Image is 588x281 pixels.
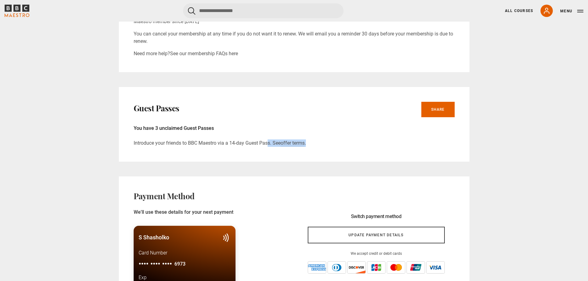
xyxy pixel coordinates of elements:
[134,139,455,147] p: Introduce your friends to BBC Maestro via a 14-day Guest Pass. See .
[327,261,346,274] img: diners
[134,209,290,216] p: We'll use these details for your next payment
[308,213,445,219] h3: Switch payment method
[134,191,195,201] h2: Payment Method
[188,7,195,15] button: Submit the search query
[139,259,231,269] p: •••• •••• ••••
[308,251,445,256] p: We accept credit or debit cards
[421,102,455,117] a: Share
[426,261,445,274] img: visa
[308,227,445,243] a: Update payment details
[183,3,344,18] input: Search
[387,261,405,274] img: mastercard
[139,249,231,257] p: Card Number
[134,125,455,132] p: You have 3 unclaimed Guest Passes
[347,261,366,274] img: discover
[170,51,238,56] a: See our membership FAQs here
[5,5,29,17] svg: BBC Maestro
[367,261,386,274] img: jcb
[174,259,186,269] span: 6973
[139,233,169,242] p: S Shasholko
[281,140,305,146] a: offer terms
[134,30,455,45] p: You can cancel your membership at any time if you do not want it to renew. We will email you a re...
[308,261,326,274] img: amex
[505,8,533,14] a: All Courses
[560,8,583,14] button: Toggle navigation
[407,261,425,274] img: unionpay
[134,50,455,57] p: Need more help?
[134,103,179,113] h2: Guest Passes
